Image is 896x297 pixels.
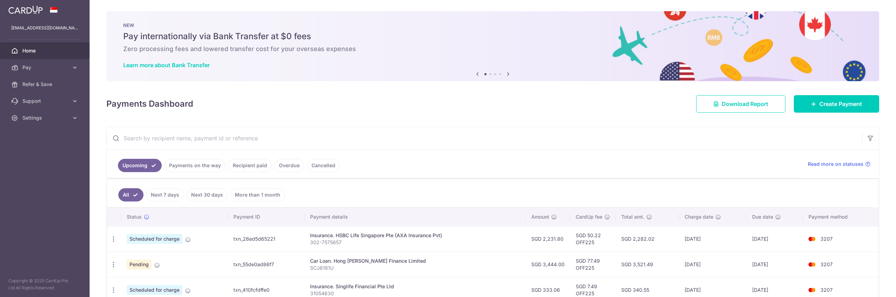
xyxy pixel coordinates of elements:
[307,159,340,172] a: Cancelled
[146,188,184,201] a: Next 7 days
[118,159,162,172] a: Upcoming
[570,252,616,277] td: SGD 77.49 OFF225
[118,188,143,201] a: All
[127,285,182,295] span: Scheduled for charge
[228,208,304,226] th: Payment ID
[123,22,862,28] p: NEW
[22,47,69,54] span: Home
[752,213,773,220] span: Due date
[11,24,78,31] p: [EMAIL_ADDRESS][DOMAIN_NAME]
[805,286,819,294] img: Bank Card
[820,236,833,242] span: 3207
[106,11,879,81] img: Bank transfer banner
[123,62,210,69] a: Learn more about Bank Transfer
[526,226,570,252] td: SGD 2,231.80
[310,264,520,271] p: SCJ8181U
[819,100,862,108] span: Create Payment
[685,213,713,220] span: Charge date
[808,161,870,168] a: Read more on statuses
[107,127,862,149] input: Search by recipient name, payment id or reference
[679,252,747,277] td: [DATE]
[820,287,833,293] span: 3207
[22,81,69,88] span: Refer & Save
[747,226,803,252] td: [DATE]
[106,98,193,110] h4: Payments Dashboard
[230,188,285,201] a: More than 1 month
[127,260,152,269] span: Pending
[127,213,142,220] span: Status
[570,226,616,252] td: SGD 50.22 OFF225
[187,188,227,201] a: Next 30 days
[228,226,304,252] td: txn_26ed5d65221
[616,252,679,277] td: SGD 3,521.49
[304,208,526,226] th: Payment details
[310,257,520,264] div: Car Loan. Hong [PERSON_NAME] Finance Limited
[274,159,304,172] a: Overdue
[805,235,819,243] img: Bank Card
[805,260,819,269] img: Bank Card
[22,98,69,105] span: Support
[576,213,602,220] span: CardUp fee
[820,261,833,267] span: 3207
[803,208,878,226] th: Payment method
[794,95,879,113] a: Create Payment
[164,159,225,172] a: Payments on the way
[127,234,182,244] span: Scheduled for charge
[310,290,520,297] p: 31054630
[123,45,862,53] h6: Zero processing fees and lowered transfer cost for your overseas expenses
[696,95,785,113] a: Download Report
[679,226,747,252] td: [DATE]
[526,252,570,277] td: SGD 3,444.00
[621,213,644,220] span: Total amt.
[310,239,520,246] p: 302-7575657
[747,252,803,277] td: [DATE]
[8,6,43,14] img: CardUp
[808,161,863,168] span: Read more on statuses
[22,64,69,71] span: Pay
[22,114,69,121] span: Settings
[228,159,272,172] a: Recipient paid
[531,213,549,220] span: Amount
[123,31,862,42] h5: Pay internationally via Bank Transfer at $0 fees
[310,232,520,239] div: Insurance. HSBC LIfe Singapore Pte (AXA Insurance Pvt)
[722,100,768,108] span: Download Report
[616,226,679,252] td: SGD 2,282.02
[228,252,304,277] td: txn_55de0ad86f7
[310,283,520,290] div: Insurance. Singlife Financial Pte Ltd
